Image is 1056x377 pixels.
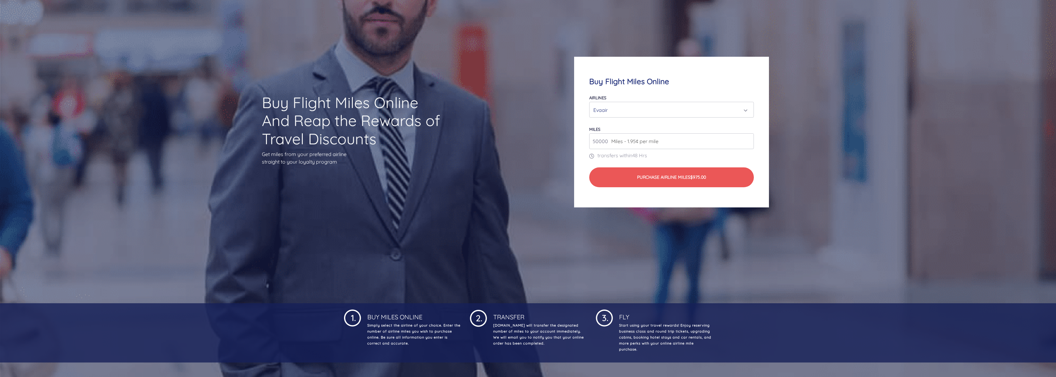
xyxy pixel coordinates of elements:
[690,174,706,180] span: $975.00
[618,322,712,352] p: Start using your travel rewards! Enjoy reserving business class and round trip tickets, upgrading...
[596,308,613,327] img: 1
[262,94,443,148] h1: Buy Flight Miles Online And Reap the Rewards of Travel Discounts
[589,127,600,132] label: miles
[492,308,586,321] h4: Transfer
[366,322,460,346] p: Simply select the airline of your choice. Enter the number of airline miles you wish to purchase ...
[589,167,754,187] button: Purchase Airline Miles$975.00
[470,308,487,327] img: 1
[608,137,658,145] span: Miles - 1.95¢ per mile
[589,102,754,118] button: Evaair
[589,95,606,100] label: Airlines
[344,308,361,327] img: 1
[366,308,460,321] h4: Buy Miles Online
[618,308,712,321] h4: Fly
[593,104,746,116] div: Evaair
[589,152,754,159] p: transfers within
[492,322,586,346] p: [DOMAIN_NAME] will transfer the designated number of miles to your account immediately. We will e...
[589,77,754,86] h4: Buy Flight Miles Online
[632,152,647,159] span: 48 Hrs
[262,150,443,165] p: Get miles from your preferred airline straight to your loyalty program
